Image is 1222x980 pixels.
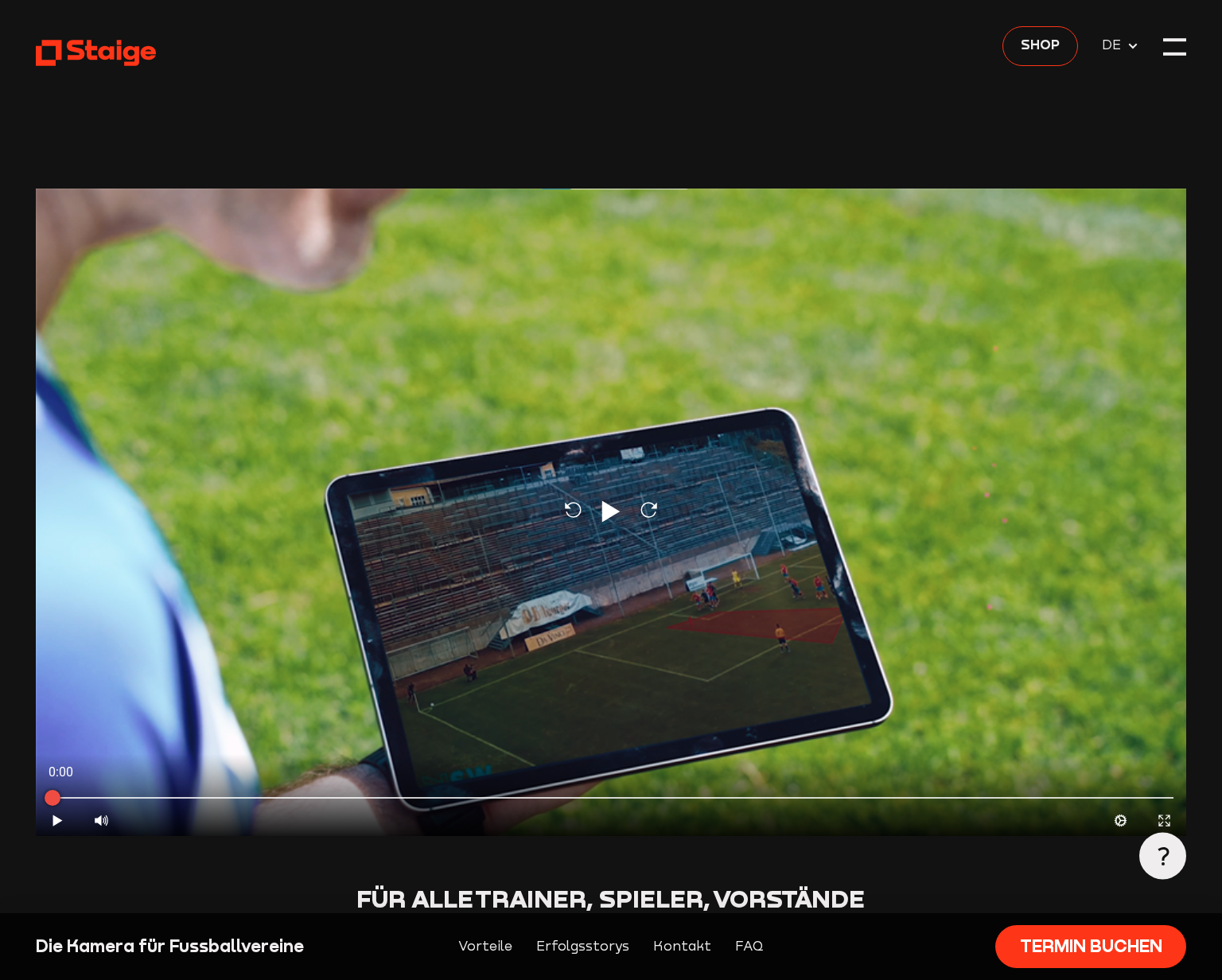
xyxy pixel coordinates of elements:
[536,936,629,957] a: Erfolgsstorys
[1021,35,1060,56] span: Shop
[36,754,611,791] div: 0:00
[1002,26,1079,66] a: Shop
[36,935,310,959] div: Die Kamera für Fussballvereine
[995,925,1186,968] a: Termin buchen
[735,936,764,957] a: FAQ
[458,936,512,957] a: Vorteile
[356,884,865,943] span: Für alle Trainer, Spieler, Vorstände und Sponsoren
[1102,35,1127,56] span: DE
[653,936,711,957] a: Kontakt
